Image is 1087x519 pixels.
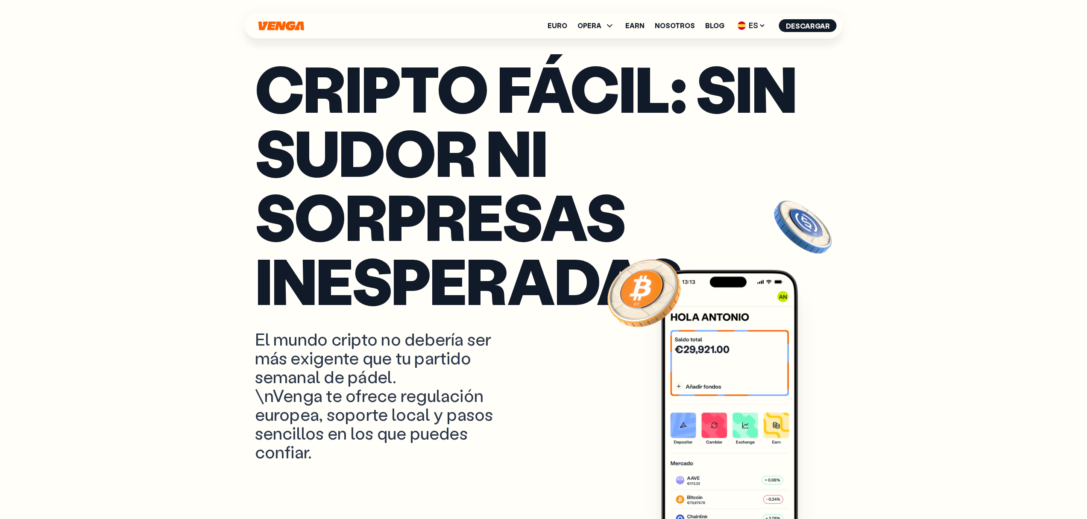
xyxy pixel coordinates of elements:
[738,21,746,30] img: flag-es
[577,21,615,31] span: OPERA
[655,22,695,29] a: Nosotros
[606,254,683,331] img: Bitcoin
[625,22,645,29] a: Earn
[772,196,834,258] img: USDC coin
[577,22,601,29] span: OPERA
[779,19,837,32] button: Descargar
[705,22,724,29] a: Blog
[735,19,769,32] span: ES
[255,329,525,461] p: El mundo cripto no debería ser más exigente que tu partido semanal de pádel. \nVenga te ofrece re...
[255,56,832,312] p: Cripto fácil: sin sudor ni sorpresas inesperadas
[548,22,567,29] a: Euro
[258,21,305,31] svg: Inicio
